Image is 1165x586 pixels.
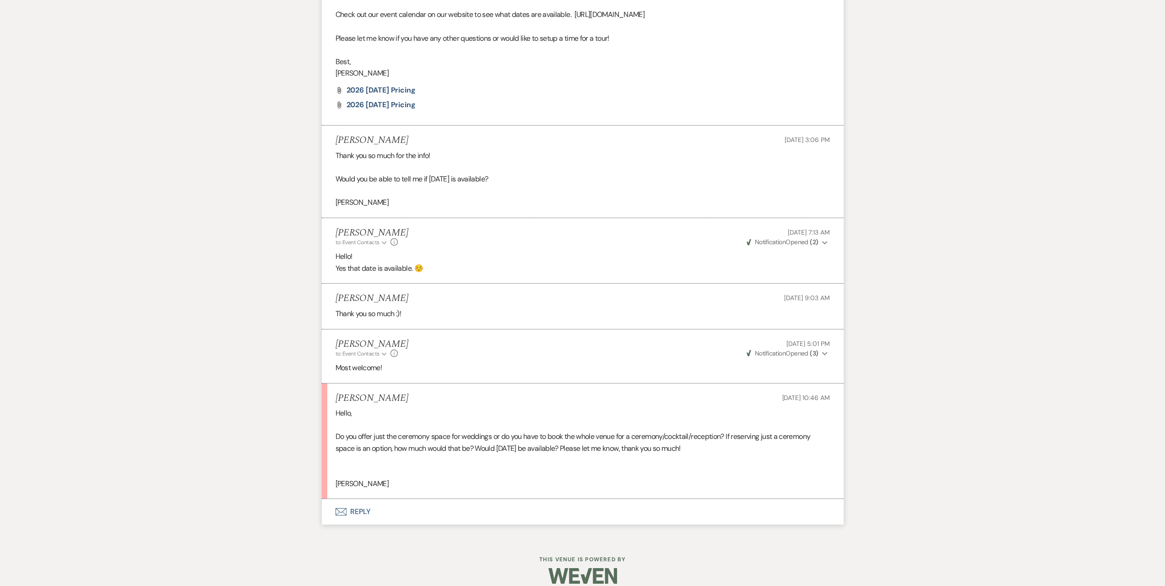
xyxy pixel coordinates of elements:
[785,136,829,144] span: [DATE] 3:06 PM
[786,340,829,348] span: [DATE] 5:01 PM
[336,293,408,304] h5: [PERSON_NAME]
[322,499,844,525] button: Reply
[810,238,818,246] strong: ( 2 )
[336,339,408,350] h5: [PERSON_NAME]
[347,85,416,95] span: 2026 [DATE] Pricing
[336,238,388,246] button: to: Event Contacts
[747,238,818,246] span: Opened
[745,237,830,247] button: NotificationOpened (2)
[745,349,830,358] button: NotificationOpened (3)
[347,87,416,94] a: 2026 [DATE] Pricing
[755,238,786,246] span: Notification
[336,393,408,404] h5: [PERSON_NAME]
[755,349,786,357] span: Notification
[788,228,829,236] span: [DATE] 7:13 AM
[336,350,388,358] button: to: Event Contacts
[336,135,408,146] h5: [PERSON_NAME]
[336,308,830,320] p: Thank you so much :)!
[782,394,830,402] span: [DATE] 10:46 AM
[347,101,416,109] a: 2026 [DATE] pricing
[336,407,830,489] div: Hello, Do you offer just the ceremony space for weddings or do you have to book the whole venue f...
[336,239,379,246] span: to: Event Contacts
[336,350,379,357] span: to: Event Contacts
[810,349,818,357] strong: ( 3 )
[336,56,830,68] p: Best,
[336,362,830,374] p: Most welcome!
[336,9,830,21] p: Check out our event calendar on our website to see what dates are available. [URL][DOMAIN_NAME]
[347,100,416,110] span: 2026 [DATE] pricing
[336,263,830,274] p: Yes that date is available. ☺️
[336,33,830,44] p: Please let me know if you have any other questions or would like to setup a time for a tour!
[336,227,408,239] h5: [PERSON_NAME]
[784,294,829,302] span: [DATE] 9:03 AM
[336,67,830,79] p: [PERSON_NAME]
[747,349,818,357] span: Opened
[336,150,830,208] div: Thank you so much for the info! Would you be able to tell me if [DATE] is available? [PERSON_NAME]
[336,251,830,263] p: Hello!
